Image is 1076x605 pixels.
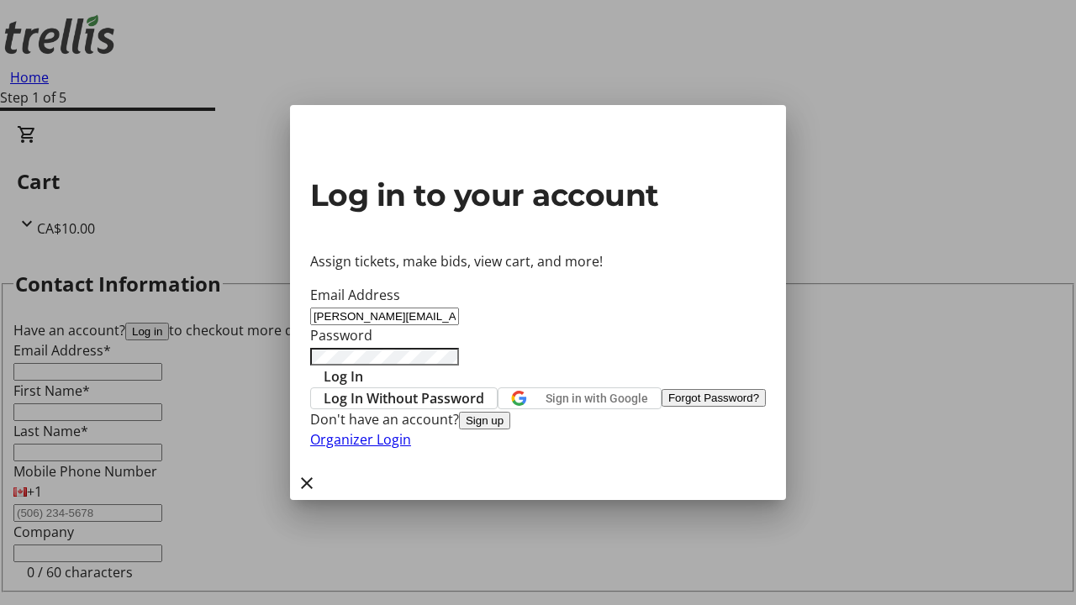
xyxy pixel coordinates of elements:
button: Close [290,466,324,500]
label: Password [310,326,372,345]
label: Email Address [310,286,400,304]
button: Sign up [459,412,510,429]
span: Sign in with Google [546,392,648,405]
input: Email Address [310,308,459,325]
button: Sign in with Google [498,387,662,409]
p: Assign tickets, make bids, view cart, and more! [310,251,766,271]
div: Don't have an account? [310,409,766,429]
span: Log In Without Password [324,388,484,408]
a: Organizer Login [310,430,411,449]
span: Log In [324,366,363,387]
button: Log In [310,366,377,387]
button: Log In Without Password [310,387,498,409]
h2: Log in to your account [310,172,766,218]
button: Forgot Password? [662,389,766,407]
